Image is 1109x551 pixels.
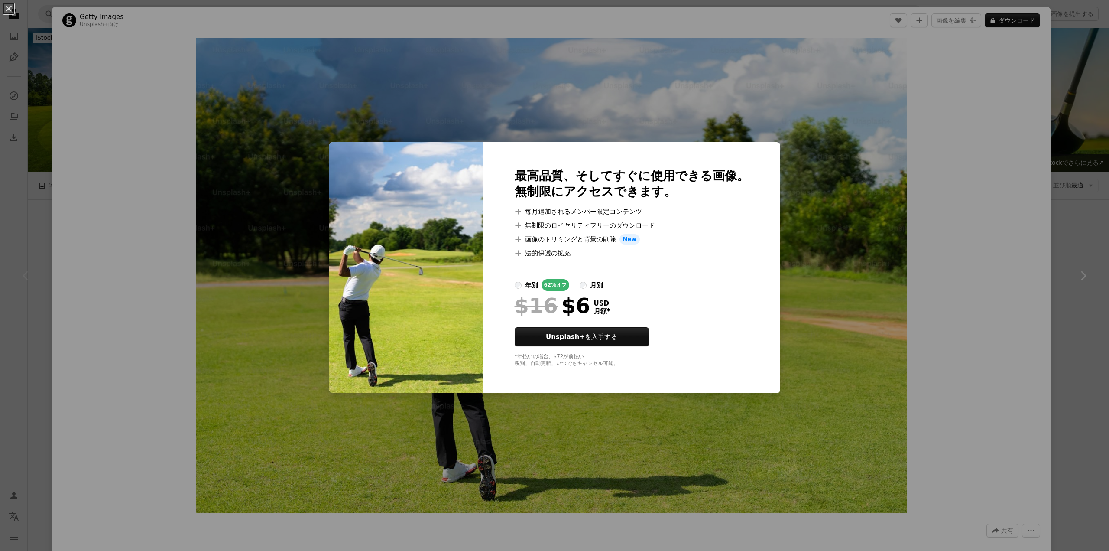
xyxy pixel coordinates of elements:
span: New [619,234,640,245]
li: 無制限のロイヤリティフリーのダウンロード [515,220,749,231]
li: 画像のトリミングと背景の削除 [515,234,749,245]
div: $6 [515,294,590,317]
h2: 最高品質、そしてすぐに使用できる画像。 無制限にアクセスできます。 [515,168,749,199]
input: 年別62%オフ [515,282,522,289]
li: 法的保護の拡充 [515,248,749,258]
div: 月別 [590,280,603,290]
li: 毎月追加されるメンバー限定コンテンツ [515,206,749,217]
input: 月別 [580,282,587,289]
div: 年別 [525,280,538,290]
span: USD [594,300,610,307]
div: *年払いの場合、 $72 が前払い 税別。自動更新。いつでもキャンセル可能。 [515,353,749,367]
img: premium_photo-1670002537821-6a4fa25596f8 [329,142,483,393]
div: 62% オフ [542,279,570,291]
span: $16 [515,294,558,317]
strong: Unsplash+ [546,333,585,341]
button: Unsplash+を入手する [515,327,649,346]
